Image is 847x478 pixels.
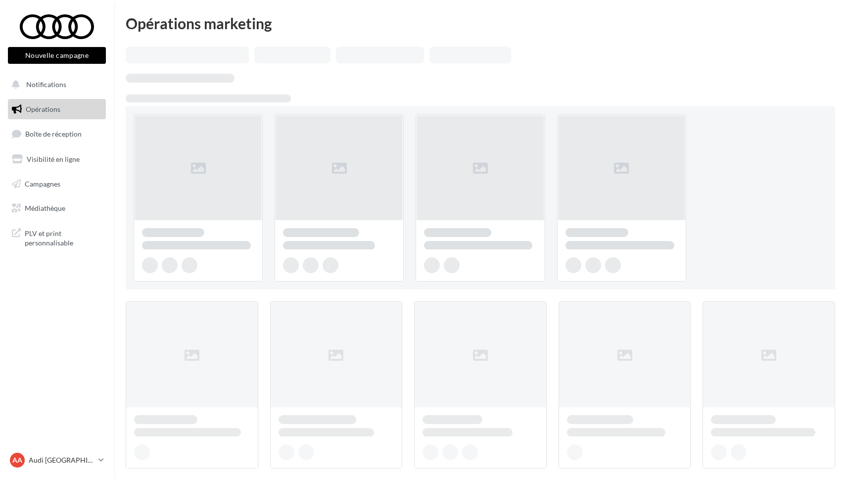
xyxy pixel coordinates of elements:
span: Campagnes [25,179,60,188]
span: Médiathèque [25,204,65,212]
span: PLV et print personnalisable [25,227,102,248]
a: Opérations [6,99,108,120]
div: Opérations marketing [126,16,835,31]
a: PLV et print personnalisable [6,223,108,252]
span: AA [12,455,22,465]
a: AA Audi [GEOGRAPHIC_DATA] [8,451,106,470]
span: Visibilité en ligne [27,155,80,163]
a: Visibilité en ligne [6,149,108,170]
span: Boîte de réception [25,130,82,138]
a: Campagnes [6,174,108,194]
a: Boîte de réception [6,123,108,144]
span: Notifications [26,80,66,89]
button: Nouvelle campagne [8,47,106,64]
p: Audi [GEOGRAPHIC_DATA] [29,455,94,465]
a: Médiathèque [6,198,108,219]
button: Notifications [6,74,104,95]
span: Opérations [26,105,60,113]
